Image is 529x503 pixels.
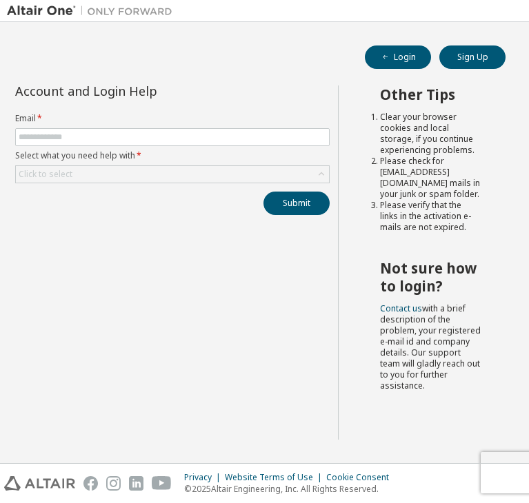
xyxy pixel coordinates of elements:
div: Account and Login Help [15,85,267,96]
div: Click to select [19,169,72,180]
a: Contact us [380,302,422,314]
div: Website Terms of Use [225,472,326,483]
h2: Other Tips [380,85,481,103]
button: Sign Up [439,45,506,69]
div: Cookie Consent [326,472,397,483]
img: altair_logo.svg [4,476,75,491]
img: instagram.svg [106,476,121,491]
li: Please check for [EMAIL_ADDRESS][DOMAIN_NAME] mails in your junk or spam folder. [380,156,481,200]
img: facebook.svg [83,476,98,491]
li: Please verify that the links in the activation e-mails are not expired. [380,200,481,233]
label: Select what you need help with [15,150,330,161]
div: Privacy [184,472,225,483]
li: Clear your browser cookies and local storage, if you continue experiencing problems. [380,112,481,156]
img: youtube.svg [152,476,172,491]
h2: Not sure how to login? [380,259,481,296]
button: Submit [263,192,330,215]
button: Login [365,45,431,69]
div: Click to select [16,166,329,183]
label: Email [15,113,330,124]
img: linkedin.svg [129,476,143,491]
img: Altair One [7,4,179,18]
span: with a brief description of the problem, your registered e-mail id and company details. Our suppo... [380,302,481,391]
p: © 2025 Altair Engineering, Inc. All Rights Reserved. [184,483,397,495]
